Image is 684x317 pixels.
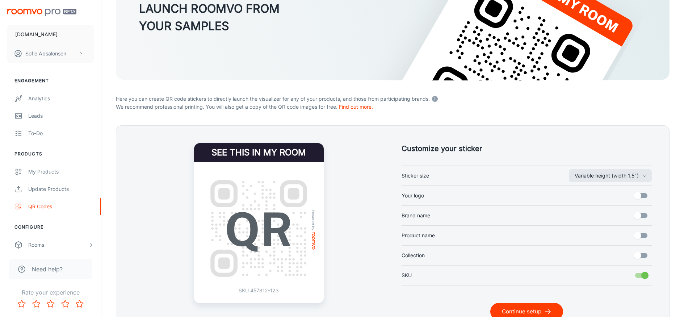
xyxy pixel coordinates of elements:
[7,44,94,63] button: Sofie Absalonsen
[28,112,94,120] div: Leads
[310,209,317,230] span: Powered by
[43,297,58,311] button: Rate 3 star
[203,172,315,285] img: QR Code Example
[6,288,95,297] p: Rate your experience
[402,212,430,220] span: Brand name
[29,297,43,311] button: Rate 2 star
[25,50,66,58] p: Sofie Absalonsen
[28,129,94,137] div: To-do
[402,232,435,239] span: Product name
[58,297,72,311] button: Rate 4 star
[194,143,324,162] h4: See this in my room
[28,203,94,210] div: QR Codes
[7,25,94,44] button: [DOMAIN_NAME]
[28,185,94,193] div: Update Products
[28,95,94,103] div: Analytics
[14,297,29,311] button: Rate 1 star
[402,192,424,200] span: Your logo
[7,9,76,16] img: Roomvo PRO Beta
[239,287,279,295] p: SKU 457812-123
[312,232,315,249] img: roomvo
[569,169,652,182] button: Sticker size
[402,172,429,180] span: Sticker size
[72,297,87,311] button: Rate 5 star
[28,168,94,176] div: My Products
[402,251,425,259] span: Collection
[116,103,670,111] p: We recommend professional printing. You will also get a copy of the QR code images for free.
[402,143,652,154] h5: Customize your sticker
[402,271,412,279] span: SKU
[15,30,58,38] p: [DOMAIN_NAME]
[339,104,373,110] a: Find out more.
[28,241,88,249] div: Rooms
[116,93,670,103] p: Here you can create QR code stickers to directly launch the visualizer for any of your products, ...
[32,265,63,274] span: Need help?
